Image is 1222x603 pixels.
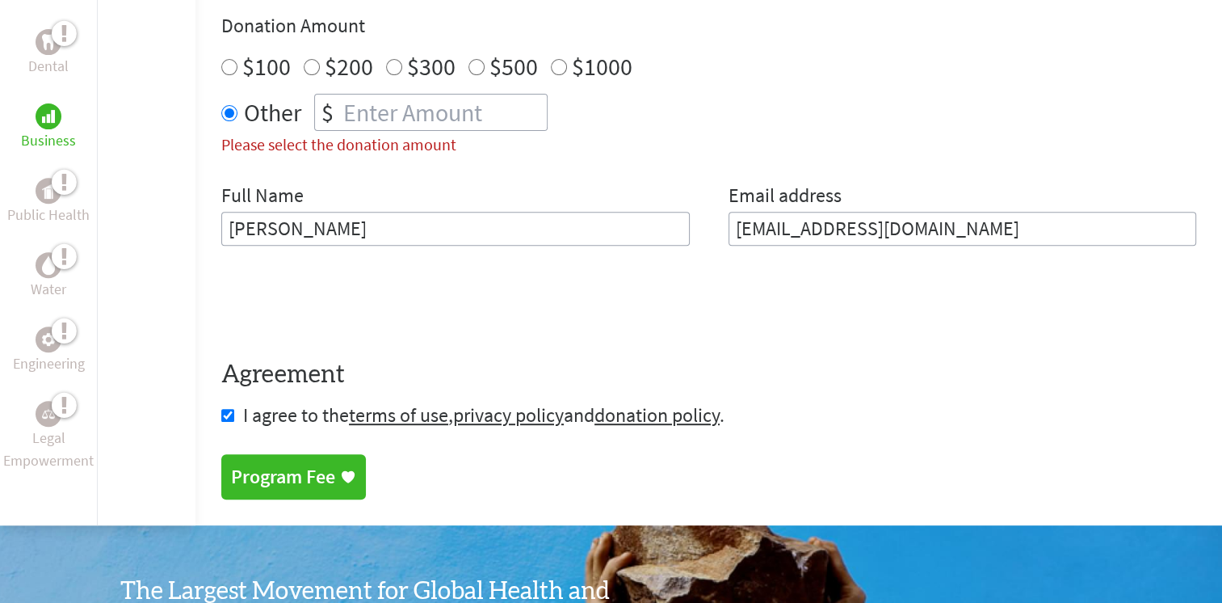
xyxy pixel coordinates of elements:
p: Engineering [13,352,85,375]
div: Business [36,103,61,129]
label: Other [244,94,301,131]
label: $300 [407,51,456,82]
div: Public Health [36,178,61,204]
label: $1000 [572,51,632,82]
a: EngineeringEngineering [13,327,85,375]
a: terms of use [349,403,448,428]
p: Business [21,129,76,152]
label: Email address [729,183,842,212]
label: Please select the donation amount [221,134,456,154]
p: Legal Empowerment [3,427,94,472]
label: $100 [242,51,291,82]
input: Enter Full Name [221,212,690,246]
h4: Donation Amount [221,13,1196,39]
p: Public Health [7,204,90,226]
a: WaterWater [31,252,66,301]
h4: Agreement [221,361,1196,390]
img: Business [42,110,55,123]
a: donation policy [594,403,720,428]
label: $500 [489,51,538,82]
label: $200 [325,51,373,82]
div: Engineering [36,327,61,352]
input: Your Email [729,212,1197,246]
div: Legal Empowerment [36,401,61,427]
a: Legal EmpowermentLegal Empowerment [3,401,94,472]
a: DentalDental [28,29,69,78]
img: Public Health [42,183,55,199]
span: I agree to the , and . [243,403,724,428]
a: BusinessBusiness [21,103,76,152]
p: Water [31,278,66,301]
p: Dental [28,55,69,78]
div: Program Fee [231,464,335,490]
a: privacy policy [453,403,564,428]
label: Full Name [221,183,304,212]
img: Legal Empowerment [42,409,55,419]
iframe: reCAPTCHA [221,265,467,328]
img: Water [42,255,55,274]
div: Dental [36,29,61,55]
div: Water [36,252,61,278]
a: Program Fee [221,454,366,500]
img: Dental [42,34,55,49]
a: Public HealthPublic Health [7,178,90,226]
input: Enter Amount [340,95,547,130]
div: $ [315,95,340,130]
img: Engineering [42,333,55,346]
